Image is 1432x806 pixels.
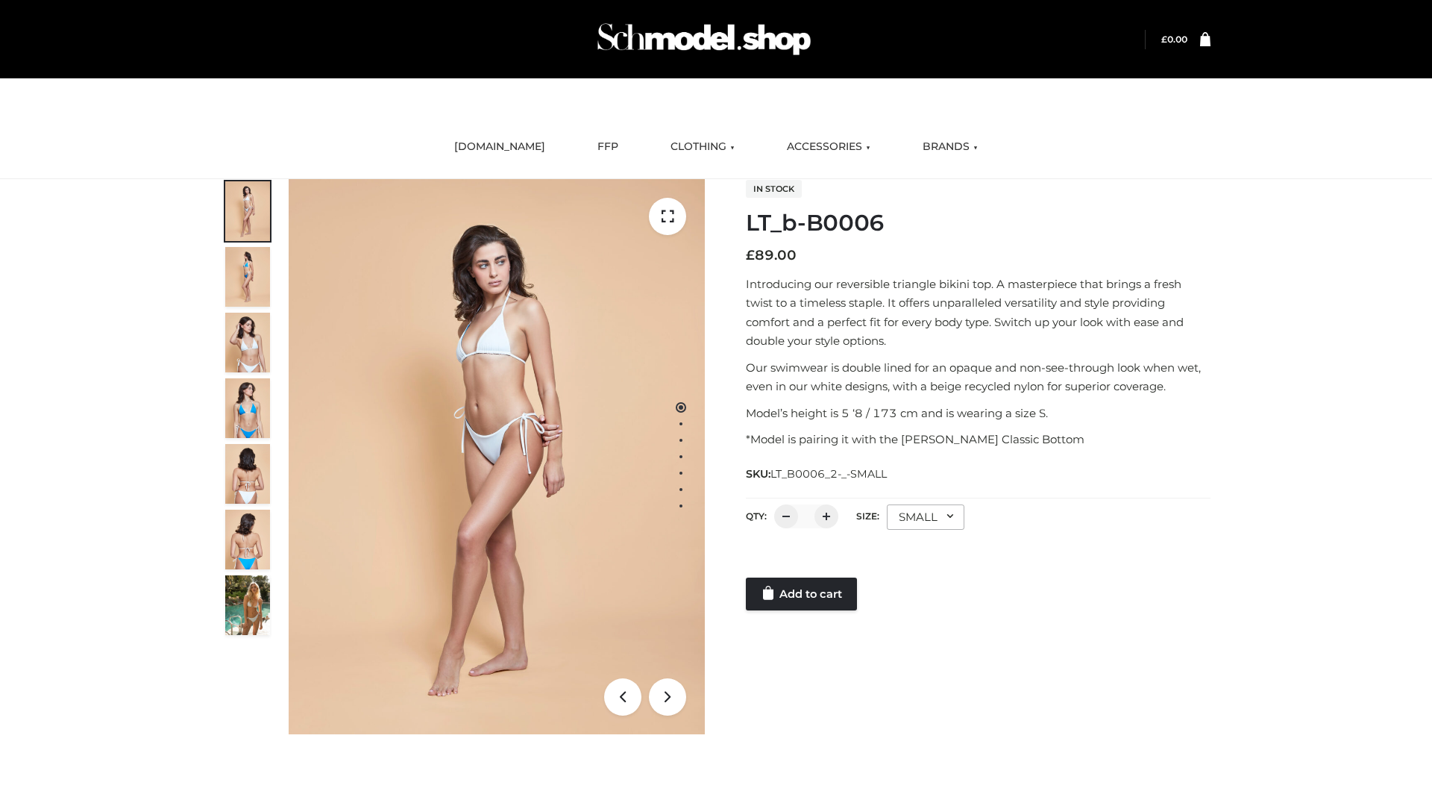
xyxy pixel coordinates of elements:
[443,131,556,163] a: [DOMAIN_NAME]
[746,510,767,522] label: QTY:
[225,181,270,241] img: ArielClassicBikiniTop_CloudNine_AzureSky_OW114ECO_1-scaled.jpg
[225,378,270,438] img: ArielClassicBikiniTop_CloudNine_AzureSky_OW114ECO_4-scaled.jpg
[1161,34,1187,45] bdi: 0.00
[887,504,964,530] div: SMALL
[746,404,1210,423] p: Model’s height is 5 ‘8 / 173 cm and is wearing a size S.
[586,131,629,163] a: FFP
[225,510,270,569] img: ArielClassicBikiniTop_CloudNine_AzureSky_OW114ECO_8-scaled.jpg
[746,358,1210,396] p: Our swimwear is double lined for an opaque and non-see-through look when wet, even in our white d...
[856,510,879,522] label: Size:
[289,179,705,734] img: ArielClassicBikiniTop_CloudNine_AzureSky_OW114ECO_1
[770,467,887,481] span: LT_B0006_2-_-SMALL
[1161,34,1167,45] span: £
[746,210,1210,237] h1: LT_b-B0006
[776,131,882,163] a: ACCESSORIES
[225,313,270,372] img: ArielClassicBikiniTop_CloudNine_AzureSky_OW114ECO_3-scaled.jpg
[1161,34,1187,45] a: £0.00
[225,247,270,307] img: ArielClassicBikiniTop_CloudNine_AzureSky_OW114ECO_2-scaled.jpg
[659,131,746,163] a: CLOTHING
[746,247,755,263] span: £
[225,575,270,635] img: Arieltop_CloudNine_AzureSky2.jpg
[746,247,797,263] bdi: 89.00
[746,465,888,483] span: SKU:
[746,578,857,610] a: Add to cart
[911,131,989,163] a: BRANDS
[746,430,1210,449] p: *Model is pairing it with the [PERSON_NAME] Classic Bottom
[225,444,270,504] img: ArielClassicBikiniTop_CloudNine_AzureSky_OW114ECO_7-scaled.jpg
[746,275,1210,351] p: Introducing our reversible triangle bikini top. A masterpiece that brings a fresh twist to a time...
[592,10,816,69] img: Schmodel Admin 964
[746,180,802,198] span: In stock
